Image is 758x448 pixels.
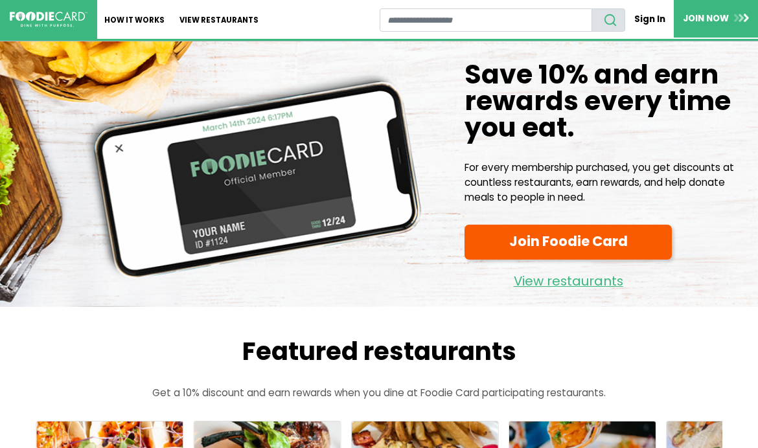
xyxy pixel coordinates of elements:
button: search [591,8,625,32]
img: FoodieCard; Eat, Drink, Save, Donate [10,12,87,27]
h1: Save 10% and earn rewards every time you eat. [465,61,748,140]
a: Sign In [625,8,674,30]
input: restaurant search [380,8,593,32]
p: For every membership purchased, you get discounts at countless restaurants, earn rewards, and hel... [465,161,748,205]
a: View restaurants [465,264,672,292]
h2: Featured restaurants [10,337,748,366]
p: Get a 10% discount and earn rewards when you dine at Foodie Card participating restaurants. [10,386,748,401]
a: Join Foodie Card [465,225,672,260]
